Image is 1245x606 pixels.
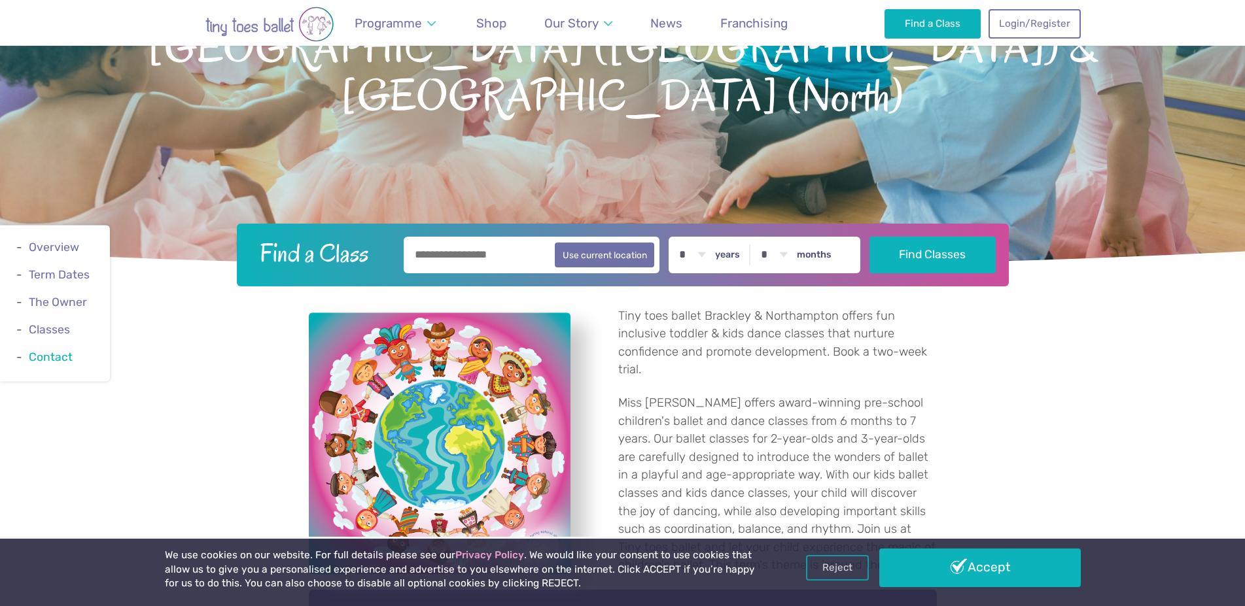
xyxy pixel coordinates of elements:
[720,16,788,31] span: Franchising
[869,237,996,273] button: Find Classes
[349,8,442,39] a: Programme
[879,548,1081,586] a: Accept
[309,312,570,574] a: View full-size image
[165,7,374,42] img: tiny toes ballet
[806,555,869,580] a: Reject
[470,8,513,39] a: Shop
[249,237,395,269] h2: Find a Class
[476,16,506,31] span: Shop
[555,243,655,267] button: Use current location
[618,307,937,379] p: Tiny toes ballet Brackley & Northampton offers fun inclusive toddler & kids dance classes that nu...
[989,9,1080,38] a: Login/Register
[644,8,689,39] a: News
[715,249,740,261] label: years
[650,16,682,31] span: News
[29,351,73,364] a: Contact
[355,16,422,31] span: Programme
[538,8,618,39] a: Our Story
[455,549,524,561] a: Privacy Policy
[165,548,760,591] p: We use cookies on our website. For full details please see our . We would like your consent to us...
[23,19,1222,120] span: [GEOGRAPHIC_DATA] ([GEOGRAPHIC_DATA]) & [GEOGRAPHIC_DATA] (North)
[714,8,794,39] a: Franchising
[29,295,87,309] a: The Owner
[885,9,981,38] a: Find a Class
[29,324,70,337] a: Classes
[29,241,79,254] a: Overview
[544,16,599,31] span: Our Story
[618,394,937,575] p: Miss [PERSON_NAME] offers award-winning pre-school children's ballet and dance classes from 6 mon...
[29,268,90,281] a: Term Dates
[797,249,832,261] label: months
